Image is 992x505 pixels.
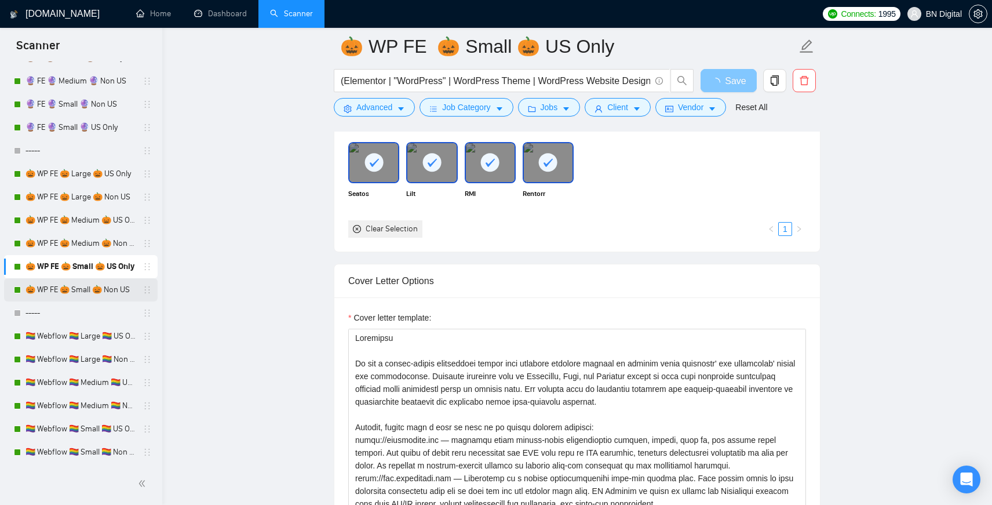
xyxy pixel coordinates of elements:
button: search [670,69,694,92]
button: left [764,222,778,236]
button: barsJob Categorycaret-down [420,98,513,117]
a: 🏳️‍🌈 Webflow 🏳️‍🌈 Small 🏳️‍🌈 US Only [25,417,136,441]
span: holder [143,378,152,387]
span: delete [793,75,815,86]
span: left [768,226,775,232]
span: holder [143,123,152,132]
span: double-left [138,478,149,489]
span: RMI [465,188,516,211]
a: Reset All [735,101,767,114]
button: delete [793,69,816,92]
span: user [910,10,918,18]
a: setting [969,9,987,19]
span: Client [607,101,628,114]
input: Search Freelance Jobs... [341,74,650,88]
span: holder [143,100,152,109]
span: holder [143,401,152,410]
span: close-circle [353,225,361,233]
span: Rentorr [523,188,574,211]
span: caret-down [633,104,641,113]
a: 🔮 FE 🔮 Small 🔮 US Only [25,116,136,139]
span: loading [711,78,725,87]
a: searchScanner [270,9,313,19]
button: idcardVendorcaret-down [655,98,726,117]
span: Lilt [406,188,457,211]
button: right [792,222,806,236]
span: holder [143,216,152,225]
a: 🎃 WP FE 🎃 Large 🎃 US Only [25,162,136,186]
span: holder [143,146,152,155]
span: Scanner [7,37,69,61]
input: Scanner name... [340,32,797,61]
li: Next Page [792,222,806,236]
a: 🎃 WP FE 🎃 Small 🎃 US Only [25,255,136,278]
li: 1 [778,222,792,236]
span: caret-down [562,104,570,113]
span: folder [528,104,536,113]
span: Connects: [841,8,876,20]
span: Job Category [442,101,490,114]
span: user [595,104,603,113]
span: search [671,75,693,86]
a: ----- [25,139,136,162]
button: userClientcaret-down [585,98,651,117]
span: idcard [665,104,673,113]
span: Seatos [348,188,399,211]
span: copy [764,75,786,86]
span: Vendor [678,101,703,114]
span: info-circle [655,77,663,85]
a: 1 [779,223,792,235]
a: 🏳️‍🌈 Webflow 🏳️‍🌈 Small 🏳️‍🌈 Non US [25,441,136,464]
a: dashboardDashboard [194,9,247,19]
span: bars [429,104,437,113]
span: Jobs [541,101,558,114]
span: 1995 [878,8,896,20]
img: logo [10,5,18,24]
button: folderJobscaret-down [518,98,581,117]
label: Cover letter template: [348,311,431,324]
li: Previous Page [764,222,778,236]
img: upwork-logo.png [828,9,837,19]
a: 🏳️‍🌈 Webflow 🏳️‍🌈 Large 🏳️‍🌈 Non US [25,348,136,371]
a: 🔮 FE 🔮 Medium 🔮 Non US [25,70,136,93]
span: holder [143,77,152,86]
span: holder [143,239,152,248]
a: 🎃 WP FE 🎃 Small 🎃 Non US [25,278,136,301]
button: copy [763,69,786,92]
span: holder [143,332,152,341]
span: holder [143,192,152,202]
span: holder [143,424,152,434]
span: setting [344,104,352,113]
a: 🎃 WP FE 🎃 Medium 🎃 Non US [25,232,136,255]
span: holder [143,262,152,271]
a: 🎃 WP FE 🎃 Medium 🎃 US Only [25,209,136,232]
button: setting [969,5,987,23]
span: caret-down [397,104,405,113]
span: edit [799,39,814,54]
span: right [796,226,803,232]
span: holder [143,285,152,295]
a: 🏳️‍🌈 Webflow 🏳️‍🌈 Large 🏳️‍🌈 US Only [25,325,136,348]
div: Clear Selection [366,223,418,235]
span: holder [143,169,152,179]
a: 🏳️‍🌈 Webflow 🏳️‍🌈 Medium 🏳️‍🌈 Non US [25,394,136,417]
div: Cover Letter Options [348,264,806,297]
span: holder [143,448,152,457]
span: caret-down [708,104,716,113]
span: caret-down [495,104,504,113]
span: Advanced [356,101,392,114]
a: 🎃 WP FE 🎃 Large 🎃 Non US [25,186,136,209]
span: Save [725,74,746,88]
div: Open Intercom Messenger [953,466,980,493]
a: ----- [25,301,136,325]
button: Save [701,69,757,92]
button: settingAdvancedcaret-down [334,98,415,117]
a: homeHome [136,9,171,19]
span: holder [143,355,152,364]
a: 🔮 FE 🔮 Small 🔮 Non US [25,93,136,116]
a: 🏳️‍🌈 Webflow 🏳️‍🌈 Medium 🏳️‍🌈 US Only [25,371,136,394]
span: holder [143,308,152,318]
